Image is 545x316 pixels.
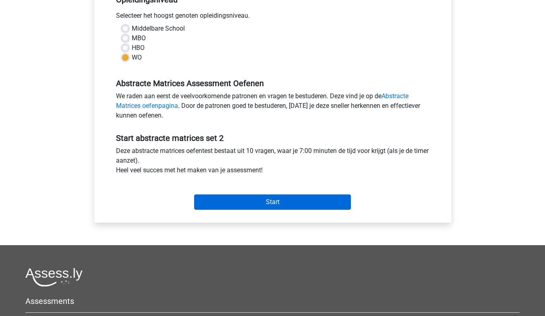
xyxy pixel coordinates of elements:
div: We raden aan eerst de veelvoorkomende patronen en vragen te bestuderen. Deze vind je op de . Door... [110,91,435,124]
h5: Abstracte Matrices Assessment Oefenen [116,78,429,88]
img: Assessly logo [25,268,83,287]
label: WO [132,53,142,62]
h5: Start abstracte matrices set 2 [116,133,429,143]
label: MBO [132,33,146,43]
h5: Assessments [25,296,520,306]
label: HBO [132,43,145,53]
div: Selecteer het hoogst genoten opleidingsniveau. [110,11,435,24]
label: Middelbare School [132,24,185,33]
input: Start [194,194,351,210]
div: Deze abstracte matrices oefentest bestaat uit 10 vragen, waar je 7:00 minuten de tijd voor krijgt... [110,146,435,178]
